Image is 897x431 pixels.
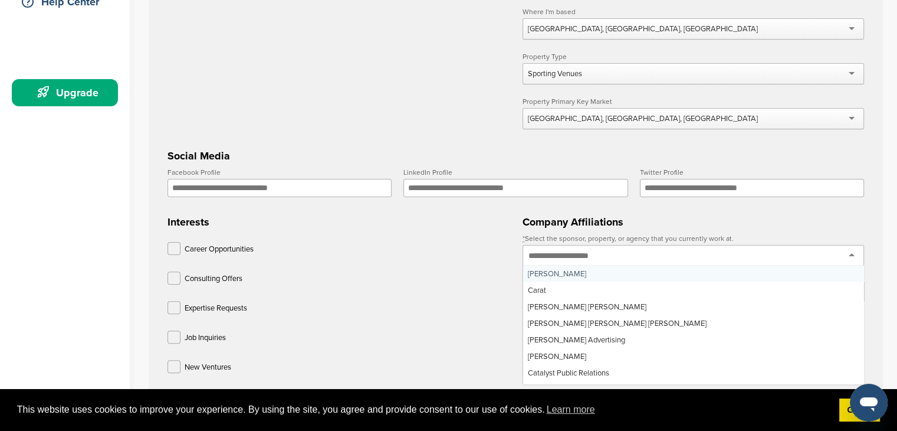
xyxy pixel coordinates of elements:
div: Escalate Now [523,381,863,398]
label: Facebook Profile [167,169,392,176]
div: [GEOGRAPHIC_DATA], [GEOGRAPHIC_DATA], [GEOGRAPHIC_DATA] [528,113,758,124]
p: Expertise Requests [185,301,247,316]
label: LinkedIn Profile [403,169,627,176]
div: [GEOGRAPHIC_DATA], [GEOGRAPHIC_DATA], [GEOGRAPHIC_DATA] [528,24,758,34]
div: [PERSON_NAME] [PERSON_NAME] [PERSON_NAME] [523,315,863,332]
a: Upgrade [12,79,118,106]
a: learn more about cookies [545,401,597,419]
span: This website uses cookies to improve your experience. By using the site, you agree and provide co... [17,401,830,419]
a: dismiss cookie message [839,399,880,422]
div: [PERSON_NAME] Advertising [523,332,863,348]
div: [PERSON_NAME] [523,348,863,365]
label: Twitter Profile [640,169,864,176]
p: Career Opportunities [185,242,254,257]
p: New Ventures [185,360,231,375]
label: Property Primary Key Market [523,98,864,105]
p: Job Inquiries [185,331,226,345]
div: [PERSON_NAME] [PERSON_NAME] [523,299,863,315]
div: Upgrade [18,82,118,103]
h3: Interests [167,214,509,230]
label: Where I'm based [523,8,864,15]
div: Carat [523,282,863,299]
label: Select the sponsor, property, or agency that you currently work at. [523,235,864,242]
div: Catalyst Public Relations [523,365,863,381]
p: Consulting Offers [185,272,242,286]
div: Sporting Venues [528,68,582,79]
div: [PERSON_NAME] [523,266,863,282]
abbr: required [523,234,525,243]
h3: Company Affiliations [523,214,864,230]
iframe: Button to launch messaging window [850,384,888,422]
label: Property Type [523,53,864,60]
h3: Social Media [167,148,864,164]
